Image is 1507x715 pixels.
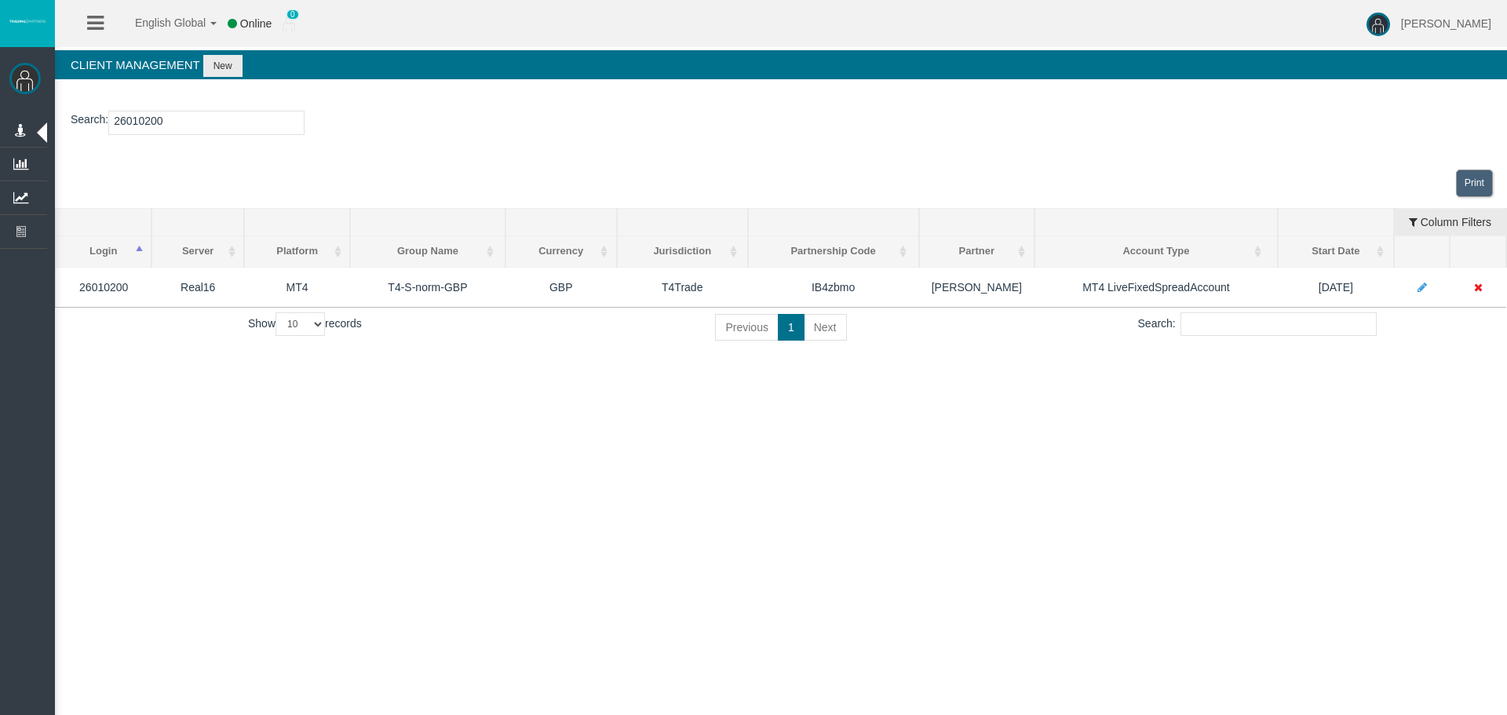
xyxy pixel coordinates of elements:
[71,111,1491,135] p: :
[715,314,778,341] a: Previous
[1367,13,1390,36] img: user-image
[1278,267,1394,307] td: [DATE]
[748,267,919,307] td: IB4zbmo
[505,236,617,268] th: Currency: activate to sort column ascending
[350,267,505,307] td: T4-S-norm-GBP
[248,312,362,336] label: Show records
[778,314,805,341] a: 1
[1180,312,1377,336] input: Search:
[1034,236,1278,268] th: Account Type: activate to sort column ascending
[1465,177,1484,188] span: Print
[283,16,295,32] img: user_small.png
[1138,312,1377,336] label: Search:
[748,236,919,268] th: Partnership Code: activate to sort column ascending
[286,9,299,20] span: 0
[151,267,244,307] td: Real16
[244,236,350,268] th: Platform: activate to sort column ascending
[56,236,152,268] th: Login: activate to sort column descending
[56,267,152,307] td: 26010200
[71,58,199,71] span: Client Management
[919,236,1035,268] th: Partner: activate to sort column ascending
[1401,17,1491,30] span: [PERSON_NAME]
[617,236,748,268] th: Jurisdiction: activate to sort column ascending
[203,55,243,77] button: New
[617,267,748,307] td: T4Trade
[1474,282,1483,293] i: Move client to direct
[275,312,325,336] select: Showrecords
[71,111,105,129] label: Search
[350,236,505,268] th: Group Name: activate to sort column ascending
[115,16,206,29] span: English Global
[505,267,617,307] td: GBP
[240,17,272,30] span: Online
[919,267,1035,307] td: [PERSON_NAME]
[1456,170,1493,197] a: View print view
[1395,209,1505,235] button: Column Filters
[244,267,350,307] td: MT4
[1034,267,1278,307] td: MT4 LiveFixedSpreadAccount
[8,18,47,24] img: logo.svg
[1421,204,1491,228] span: Column Filters
[1278,236,1394,268] th: Start Date: activate to sort column ascending
[151,236,244,268] th: Server: activate to sort column ascending
[804,314,847,341] a: Next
